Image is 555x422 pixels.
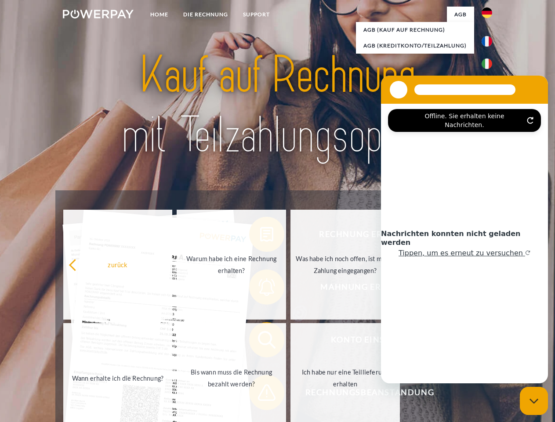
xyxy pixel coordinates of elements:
[356,38,474,54] a: AGB (Kreditkonto/Teilzahlung)
[290,210,400,320] a: Was habe ich noch offen, ist meine Zahlung eingegangen?
[182,253,281,276] div: Warum habe ich eine Rechnung erhalten?
[520,387,548,415] iframe: Schaltfläche zum Öffnen des Messaging-Fensters
[296,366,395,390] div: Ich habe nur eine Teillieferung erhalten
[69,258,167,270] div: zurück
[381,76,548,383] iframe: Messaging-Fenster
[482,36,492,47] img: fr
[176,7,236,22] a: DIE RECHNUNG
[84,42,471,168] img: title-powerpay_de.svg
[296,253,395,276] div: Was habe ich noch offen, ist meine Zahlung eingegangen?
[447,7,474,22] a: agb
[143,7,176,22] a: Home
[182,366,281,390] div: Bis wann muss die Rechnung bezahlt werden?
[356,22,474,38] a: AGB (Kauf auf Rechnung)
[482,58,492,69] img: it
[482,7,492,18] img: de
[63,10,134,18] img: logo-powerpay-white.svg
[69,372,167,384] div: Wann erhalte ich die Rechnung?
[236,7,277,22] a: SUPPORT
